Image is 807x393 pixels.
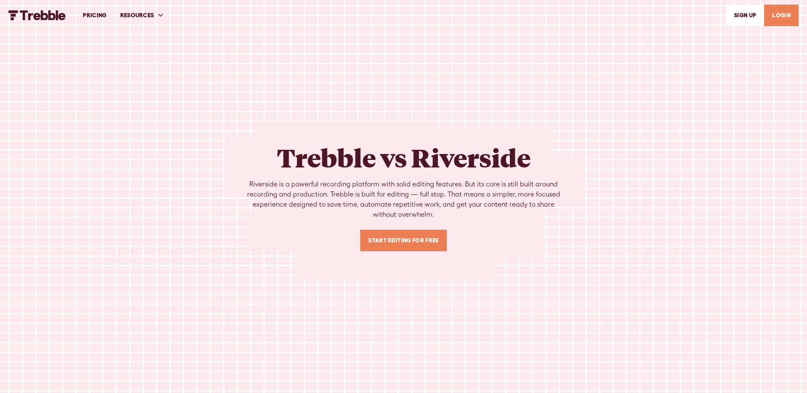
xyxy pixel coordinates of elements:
div: RESOURCES [120,11,154,20]
a: PRICING [76,1,113,30]
a: SIGn UP [726,5,764,26]
a: LOGIN [764,5,799,26]
div: RESOURCES [113,1,171,30]
div: Riverside is a powerful recording platform with solid editing features. But its core is still bui... [242,179,565,220]
a: Start Editing For Free [360,230,446,251]
h1: Trebble vs Riverside [277,142,530,173]
img: Trebble FM Logo [8,10,66,20]
a: home [8,10,66,20]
